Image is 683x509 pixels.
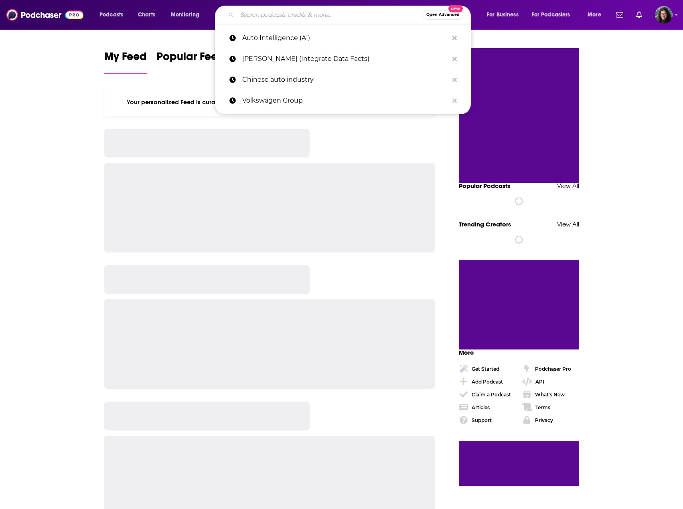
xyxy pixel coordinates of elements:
[237,8,423,21] input: Search podcasts, credits, & more...
[6,7,83,22] img: Podchaser - Follow, Share and Rate Podcasts
[522,390,579,399] a: What's New
[215,28,471,48] a: Auto Intelligence (AI)
[535,392,565,398] div: What's New
[472,404,490,410] div: Articles
[557,220,579,228] a: View All
[459,182,510,190] a: Popular Podcasts
[522,402,579,412] a: Terms
[448,5,463,12] span: New
[532,9,570,20] span: For Podcasters
[613,8,626,22] a: Show notifications dropdown
[242,69,448,90] p: Chinese auto industry
[588,9,601,20] span: More
[535,366,571,372] div: Podchaser Pro
[459,415,516,425] a: Support
[104,50,147,74] a: My Feed
[459,377,516,386] a: Add Podcast
[472,366,499,372] div: Get Started
[535,417,553,423] div: Privacy
[423,10,463,20] button: Open AdvancedNew
[582,8,611,21] button: open menu
[242,28,448,48] p: Auto Intelligence (AI)
[223,6,478,24] div: Search podcasts, credits, & more...
[215,69,471,90] a: Chinese auto industry
[472,417,492,423] div: Support
[459,349,474,356] span: More
[472,379,503,385] div: Add Podcast
[459,402,516,412] a: Articles
[655,6,673,24] button: Show profile menu
[633,8,645,22] a: Show notifications dropdown
[655,6,673,24] span: Logged in as SiobhanvanWyk
[215,48,471,69] a: [PERSON_NAME] (Integrate Data Facts)
[557,182,579,190] a: View All
[156,50,225,74] a: Popular Feed
[165,8,210,21] button: open menu
[94,8,134,21] button: open menu
[156,50,225,68] span: Popular Feed
[138,9,155,20] span: Charts
[527,8,582,21] button: open menu
[459,220,511,228] a: Trending Creators
[522,377,579,386] a: API
[535,404,550,410] div: Terms
[487,9,519,20] span: For Business
[655,6,673,24] img: User Profile
[133,8,160,21] a: Charts
[171,9,199,20] span: Monitoring
[104,89,435,116] div: Your personalized Feed is curated based on the Podcasts, Creators, Users, and Lists that you Follow.
[522,364,579,374] a: Podchaser Pro
[242,48,448,69] p: Evaristo Garcia (Integrate Data Facts)
[104,50,147,68] span: My Feed
[459,390,516,399] a: Claim a Podcast
[242,90,448,111] p: Volkswagen Group
[215,90,471,111] a: Volkswagen Group
[99,9,123,20] span: Podcasts
[535,379,544,385] div: API
[522,415,579,425] a: Privacy
[426,13,460,17] span: Open Advanced
[472,392,511,398] div: Claim a Podcast
[481,8,529,21] button: open menu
